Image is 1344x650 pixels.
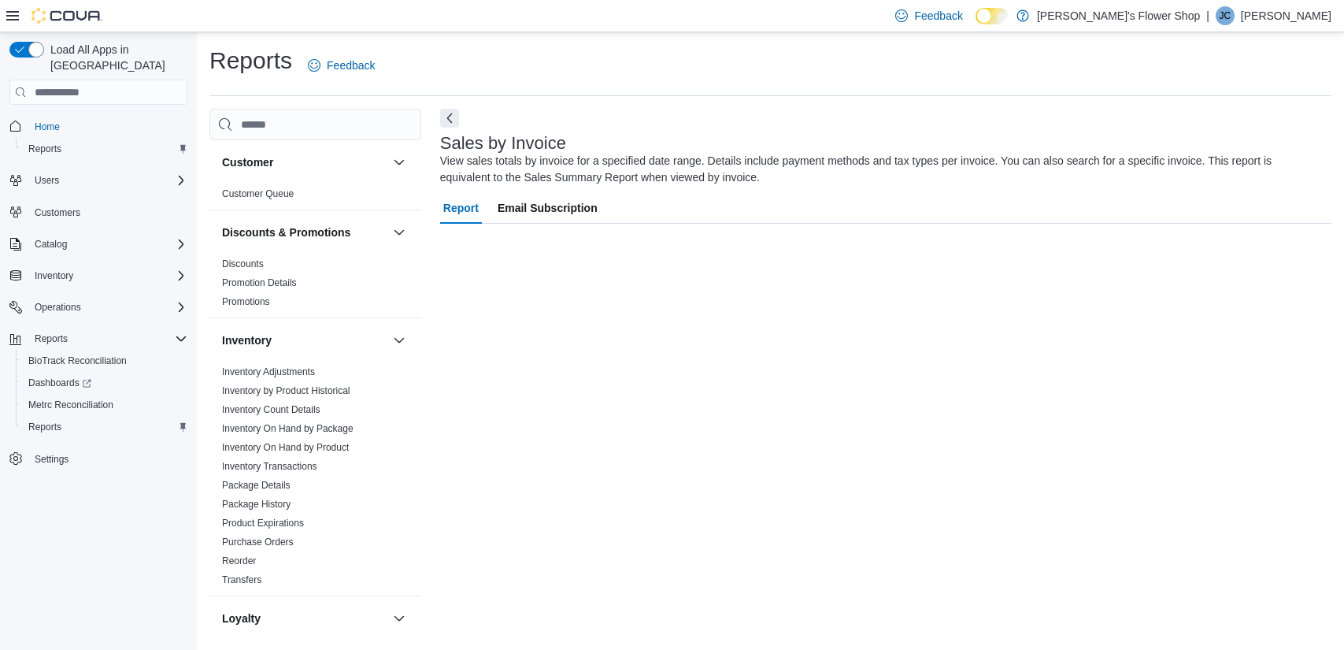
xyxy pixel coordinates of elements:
span: Settings [35,453,68,466]
a: Inventory On Hand by Package [222,423,354,434]
span: Home [28,116,187,136]
span: Inventory Count Details [222,403,320,416]
span: Inventory [28,266,187,285]
button: Discounts & Promotions [390,223,409,242]
button: Catalog [3,233,194,255]
span: Customer Queue [222,188,294,200]
a: Package Details [222,480,291,491]
div: Discounts & Promotions [209,254,421,318]
span: Reports [28,143,61,155]
a: Reorder [222,555,256,566]
span: Operations [28,298,187,317]
a: Customer Queue [222,188,294,199]
button: BioTrack Reconciliation [16,350,194,372]
span: Reports [22,139,187,158]
span: BioTrack Reconciliation [28,355,127,367]
span: Catalog [28,235,187,254]
a: Inventory Transactions [222,461,317,472]
span: Users [28,171,187,190]
nav: Complex example [9,108,187,511]
span: Reports [28,421,61,433]
span: Transfers [222,574,261,586]
button: Customers [3,201,194,224]
a: Purchase Orders [222,537,294,548]
span: Reports [35,332,68,345]
h3: Sales by Invoice [440,134,566,153]
span: Customers [28,202,187,222]
span: Inventory Adjustments [222,366,315,378]
a: Feedback [302,50,381,81]
span: Home [35,121,60,133]
h3: Inventory [222,332,272,348]
a: Promotions [222,296,270,307]
a: Reports [22,418,68,436]
span: BioTrack Reconciliation [22,351,187,370]
span: Dark Mode [976,24,976,25]
a: Metrc Reconciliation [22,396,120,414]
h3: Discounts & Promotions [222,225,350,240]
span: Dashboards [22,373,187,392]
button: Discounts & Promotions [222,225,387,240]
span: Email Subscription [498,192,598,224]
span: Discounts [222,258,264,270]
span: Reorder [222,555,256,567]
a: Inventory by Product Historical [222,385,350,396]
a: Product Expirations [222,518,304,529]
span: Report [443,192,479,224]
span: Feedback [914,8,962,24]
a: Home [28,117,66,136]
button: Inventory [390,331,409,350]
a: Transfers [222,574,261,585]
a: BioTrack Reconciliation [22,351,133,370]
button: Catalog [28,235,73,254]
button: Settings [3,448,194,470]
a: Inventory On Hand by Product [222,442,349,453]
button: Next [440,109,459,128]
a: Dashboards [16,372,194,394]
div: Jesse Carmo [1216,6,1235,25]
span: Reports [22,418,187,436]
a: Dashboards [22,373,98,392]
span: Purchase Orders [222,536,294,548]
span: Dashboards [28,377,91,389]
h3: Loyalty [222,611,261,626]
div: Inventory [209,362,421,596]
button: Users [28,171,65,190]
a: Settings [28,450,75,469]
button: Reports [3,328,194,350]
span: Settings [28,449,187,469]
button: Home [3,114,194,137]
h3: Customer [222,154,273,170]
span: Load All Apps in [GEOGRAPHIC_DATA] [44,42,187,73]
button: Loyalty [390,609,409,628]
a: Discounts [222,258,264,269]
button: Metrc Reconciliation [16,394,194,416]
button: Operations [3,296,194,318]
button: Loyalty [222,611,387,626]
span: Catalog [35,238,67,251]
button: Inventory [222,332,387,348]
span: Metrc Reconciliation [22,396,187,414]
span: JC [1220,6,1231,25]
span: Inventory [35,269,73,282]
span: Promotion Details [222,277,297,289]
button: Reports [28,329,74,348]
button: Customer [390,153,409,172]
p: | [1206,6,1209,25]
div: Customer [209,184,421,210]
span: Product Expirations [222,517,304,529]
div: View sales totals by invoice for a specified date range. Details include payment methods and tax ... [440,153,1324,186]
span: Reports [28,329,187,348]
button: Customer [222,154,387,170]
span: Package Details [222,479,291,492]
button: Inventory [28,266,80,285]
p: [PERSON_NAME] [1241,6,1331,25]
span: Feedback [327,58,375,73]
a: Package History [222,499,291,510]
input: Dark Mode [976,8,1009,24]
p: [PERSON_NAME]'s Flower Shop [1037,6,1200,25]
span: Inventory On Hand by Product [222,441,349,454]
img: Cova [31,8,102,24]
button: Operations [28,298,87,317]
button: Users [3,169,194,191]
